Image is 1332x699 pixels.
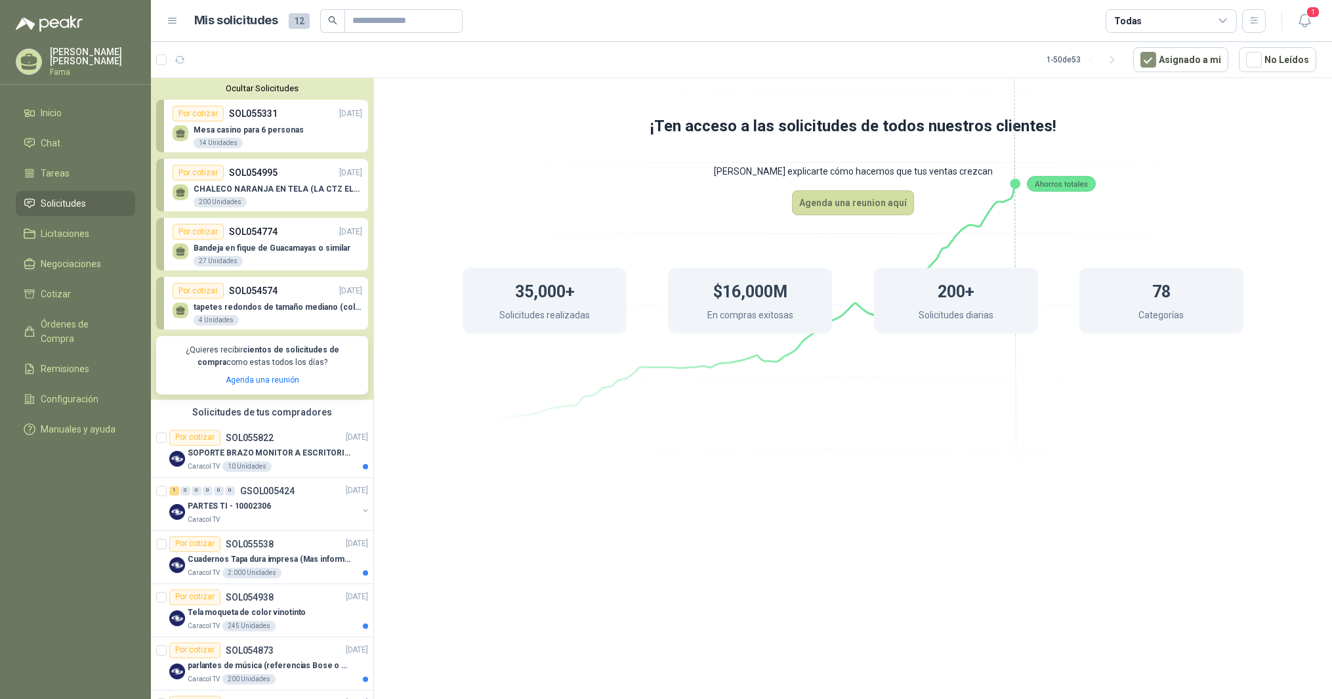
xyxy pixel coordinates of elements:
[188,515,220,525] p: Caracol TV
[16,356,135,381] a: Remisiones
[240,486,295,496] p: GSOL005424
[229,165,278,180] p: SOL054995
[188,621,220,631] p: Caracol TV
[192,486,201,496] div: 0
[151,425,373,478] a: Por cotizarSOL055822[DATE] Company LogoSOPORTE BRAZO MONITOR A ESCRITORIO NBF80Caracol TV10 Unidades
[164,344,360,369] p: ¿Quieres recibir como estas todos los días?
[198,345,339,367] b: cientos de solicitudes de compra
[169,610,185,626] img: Company Logo
[151,637,373,690] a: Por cotizarSOL054873[DATE] Company Logoparlantes de música (referencias Bose o Alexa) CON MARCACI...
[346,431,368,444] p: [DATE]
[188,606,306,619] p: Tela moqueta de color vinotinto
[226,375,299,385] a: Agenda una reunión
[339,285,362,297] p: [DATE]
[226,593,274,602] p: SOL054938
[792,190,914,215] button: Agenda una reunion aquí
[229,224,278,239] p: SOL054774
[938,276,974,305] h1: 200+
[16,417,135,442] a: Manuales y ayuda
[194,184,362,194] p: CHALECO NARANJA EN TELA (LA CTZ ELEGIDA DEBE ENVIAR MUESTRA)
[222,621,276,631] div: 245 Unidades
[41,226,89,241] span: Licitaciones
[1239,47,1316,72] button: No Leídos
[188,447,351,459] p: SOPORTE BRAZO MONITOR A ESCRITORIO NBF80
[151,531,373,584] a: Por cotizarSOL055538[DATE] Company LogoCuadernos Tapa dura impresa (Mas informacion en el adjunto...
[226,540,274,549] p: SOL055538
[1306,6,1320,18] span: 1
[16,100,135,125] a: Inicio
[173,224,224,240] div: Por cotizar
[346,591,368,603] p: [DATE]
[16,131,135,156] a: Chat
[1293,9,1316,33] button: 1
[1133,47,1228,72] button: Asignado a mi
[194,303,362,312] p: tapetes redondos de tamaño mediano (colores beige, café)
[151,400,373,425] div: Solicitudes de tus compradores
[194,256,243,266] div: 27 Unidades
[188,553,351,566] p: Cuadernos Tapa dura impresa (Mas informacion en el adjunto)
[41,317,123,346] span: Órdenes de Compra
[499,308,590,326] p: Solicitudes realizadas
[346,644,368,656] p: [DATE]
[41,166,70,180] span: Tareas
[156,159,368,211] a: Por cotizarSOL054995[DATE] CHALECO NARANJA EN TELA (LA CTZ ELEGIDA DEBE ENVIAR MUESTRA)200 Unidades
[1047,49,1123,70] div: 1 - 50 de 53
[16,16,83,32] img: Logo peakr
[50,68,135,76] p: Fama
[188,660,351,672] p: parlantes de música (referencias Bose o Alexa) CON MARCACION 1 LOGO (Mas datos en el adjunto)
[225,486,235,496] div: 0
[16,221,135,246] a: Licitaciones
[41,136,60,150] span: Chat
[339,226,362,238] p: [DATE]
[339,167,362,179] p: [DATE]
[169,536,220,552] div: Por cotizar
[169,589,220,605] div: Por cotizar
[41,362,89,376] span: Remisiones
[194,11,278,30] h1: Mis solicitudes
[41,106,62,120] span: Inicio
[16,387,135,412] a: Configuración
[226,646,274,655] p: SOL054873
[515,276,575,305] h1: 35,000+
[156,218,368,270] a: Por cotizarSOL054774[DATE] Bandeja en fique de Guacamayas o similar27 Unidades
[222,568,281,578] div: 2.000 Unidades
[410,114,1296,139] h1: ¡Ten acceso a las solicitudes de todos nuestros clientes!
[169,557,185,573] img: Company Logo
[16,312,135,351] a: Órdenes de Compra
[289,13,310,29] span: 12
[16,161,135,186] a: Tareas
[188,568,220,578] p: Caracol TV
[41,422,115,436] span: Manuales y ayuda
[169,451,185,467] img: Company Logo
[229,106,278,121] p: SOL055331
[188,461,220,472] p: Caracol TV
[50,47,135,66] p: [PERSON_NAME] [PERSON_NAME]
[346,484,368,497] p: [DATE]
[41,196,86,211] span: Solicitudes
[156,100,368,152] a: Por cotizarSOL055331[DATE] Mesa casino para 6 personas14 Unidades
[169,430,220,446] div: Por cotizar
[188,674,220,685] p: Caracol TV
[214,486,224,496] div: 0
[16,191,135,216] a: Solicitudes
[169,483,371,525] a: 1 0 0 0 0 0 GSOL005424[DATE] Company LogoPARTES TI - 10002306Caracol TV
[919,308,993,326] p: Solicitudes diarias
[222,674,276,685] div: 200 Unidades
[180,486,190,496] div: 0
[229,284,278,298] p: SOL054574
[203,486,213,496] div: 0
[16,251,135,276] a: Negociaciones
[1152,276,1171,305] h1: 78
[713,276,787,305] h1: $16,000M
[173,165,224,180] div: Por cotizar
[156,83,368,93] button: Ocultar Solicitudes
[173,106,224,121] div: Por cotizar
[169,504,185,520] img: Company Logo
[194,138,243,148] div: 14 Unidades
[410,152,1296,190] p: [PERSON_NAME] explicarte cómo hacemos que tus ventas crezcan
[169,486,179,496] div: 1
[1114,14,1142,28] div: Todas
[194,315,239,326] div: 4 Unidades
[707,308,793,326] p: En compras exitosas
